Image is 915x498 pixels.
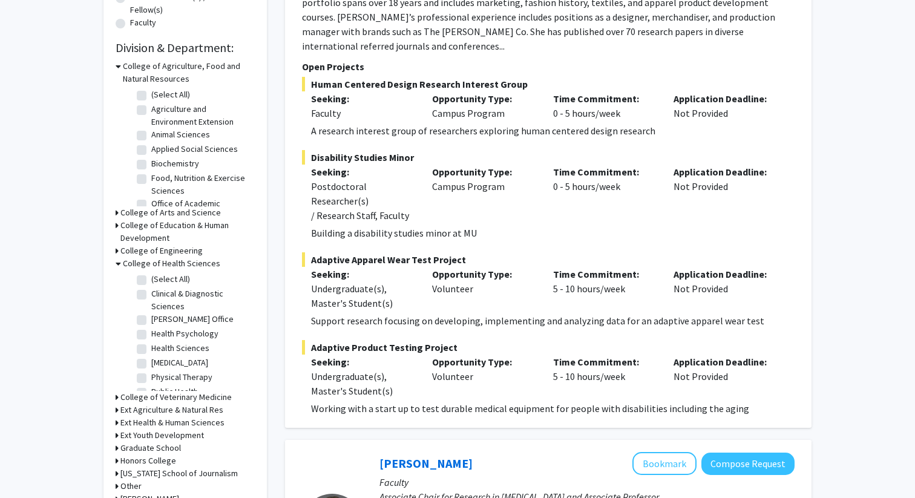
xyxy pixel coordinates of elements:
label: Physical Therapy [151,371,212,384]
div: Not Provided [664,165,785,223]
h2: Division & Department: [116,41,255,55]
p: Building a disability studies minor at MU [311,226,795,240]
div: Campus Program [423,91,544,120]
label: Biochemistry [151,157,199,170]
p: Opportunity Type: [432,91,535,106]
p: Time Commitment: [553,165,656,179]
h3: Ext Health & Human Sciences [120,416,225,429]
p: Seeking: [311,355,414,369]
h3: Ext Youth Development [120,429,204,442]
div: Undergraduate(s), Master's Student(s) [311,281,414,310]
label: Clinical & Diagnostic Sciences [151,287,252,313]
div: 5 - 10 hours/week [544,267,665,310]
h3: College of Agriculture, Food and Natural Resources [123,60,255,85]
h3: Honors College [120,454,176,467]
label: Animal Sciences [151,128,210,141]
p: Support research focusing on developing, implementing and analyzing data for an adaptive apparel ... [311,313,795,328]
p: Time Commitment: [553,355,656,369]
h3: Other [120,480,142,493]
p: Application Deadline: [674,355,776,369]
h3: Ext Agriculture & Natural Res [120,404,223,416]
h3: College of Arts and Science [120,206,221,219]
div: Undergraduate(s), Master's Student(s) [311,369,414,398]
h3: [US_STATE] School of Journalism [120,467,238,480]
label: Office of Academic Programs [151,197,252,223]
button: Add Rachel Wolpert to Bookmarks [632,452,697,475]
div: Faculty [311,106,414,120]
label: Health Sciences [151,342,209,355]
label: [PERSON_NAME] Office [151,313,234,326]
label: [MEDICAL_DATA] [151,356,208,369]
label: (Select All) [151,273,190,286]
h3: College of Veterinary Medicine [120,391,232,404]
div: Not Provided [664,267,785,310]
label: Agriculture and Environment Extension [151,103,252,128]
div: 5 - 10 hours/week [544,355,665,398]
p: Seeking: [311,267,414,281]
p: Working with a start up to test durable medical equipment for people with disabilities including ... [311,401,795,416]
label: Public Health [151,385,198,398]
span: Adaptive Product Testing Project [302,340,795,355]
div: Not Provided [664,355,785,398]
p: Seeking: [311,91,414,106]
p: Application Deadline: [674,267,776,281]
span: Adaptive Apparel Wear Test Project [302,252,795,267]
h3: College of Health Sciences [123,257,220,270]
p: Opportunity Type: [432,267,535,281]
div: 0 - 5 hours/week [544,165,665,223]
div: Not Provided [664,91,785,120]
p: Open Projects [302,59,795,74]
p: Faculty [379,475,795,490]
label: Applied Social Sciences [151,143,238,156]
span: Disability Studies Minor [302,150,795,165]
p: Time Commitment: [553,91,656,106]
label: Health Psychology [151,327,218,340]
h3: College of Engineering [120,244,203,257]
h3: Graduate School [120,442,181,454]
button: Compose Request to Rachel Wolpert [701,453,795,475]
p: A research interest group of researchers exploring human centered design research [311,123,795,138]
p: Opportunity Type: [432,355,535,369]
div: Volunteer [423,267,544,310]
p: Opportunity Type: [432,165,535,179]
h3: College of Education & Human Development [120,219,255,244]
label: Faculty [130,16,156,29]
p: Application Deadline: [674,165,776,179]
div: Campus Program [423,165,544,223]
span: Human Centered Design Research Interest Group [302,77,795,91]
label: Food, Nutrition & Exercise Sciences [151,172,252,197]
p: Application Deadline: [674,91,776,106]
p: Seeking: [311,165,414,179]
div: Postdoctoral Researcher(s) / Research Staff, Faculty [311,179,414,223]
div: Volunteer [423,355,544,398]
div: 0 - 5 hours/week [544,91,665,120]
iframe: Chat [9,444,51,489]
p: Time Commitment: [553,267,656,281]
label: (Select All) [151,88,190,101]
a: [PERSON_NAME] [379,456,473,471]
